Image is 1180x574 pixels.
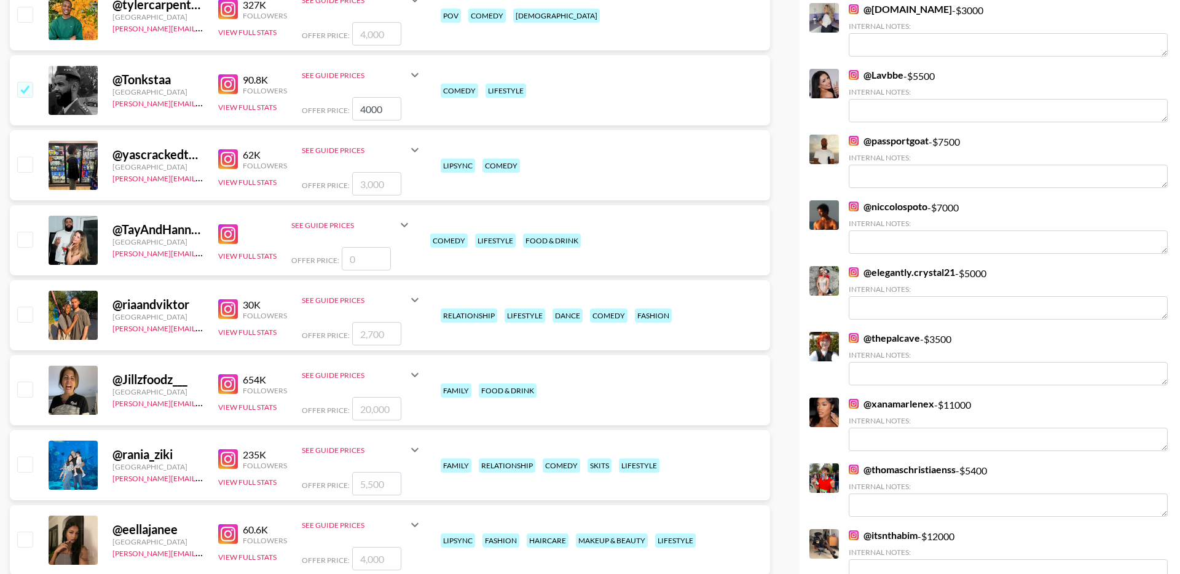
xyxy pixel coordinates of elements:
div: - $ 5500 [849,69,1168,122]
a: @xanamarlenex [849,398,934,410]
div: [GEOGRAPHIC_DATA] [112,162,203,171]
div: comedy [590,309,627,323]
div: 60.6K [243,524,287,536]
img: Instagram [218,74,238,94]
div: See Guide Prices [302,285,422,315]
img: Instagram [849,4,859,14]
img: Instagram [849,530,859,540]
div: Internal Notes: [849,22,1168,31]
div: Internal Notes: [849,548,1168,557]
div: Internal Notes: [849,87,1168,96]
img: Instagram [849,70,859,80]
a: [PERSON_NAME][EMAIL_ADDRESS][DOMAIN_NAME] [112,546,294,558]
div: comedy [482,159,520,173]
div: 90.8K [243,74,287,86]
a: [PERSON_NAME][EMAIL_ADDRESS][DOMAIN_NAME] [112,321,294,333]
div: fashion [482,533,519,548]
div: [GEOGRAPHIC_DATA] [112,537,203,546]
div: - $ 7000 [849,200,1168,254]
div: comedy [543,458,580,473]
span: Offer Price: [302,481,350,490]
div: lifestyle [475,234,516,248]
div: See Guide Prices [302,371,407,380]
div: Followers [243,461,287,470]
input: 4,725 [352,97,401,120]
span: Offer Price: [302,406,350,415]
div: makeup & beauty [576,533,648,548]
span: Offer Price: [302,31,350,40]
div: [DEMOGRAPHIC_DATA] [513,9,600,23]
div: - $ 3500 [849,332,1168,385]
div: See Guide Prices [302,60,422,90]
button: View Full Stats [218,478,277,487]
button: View Full Stats [218,552,277,562]
button: View Full Stats [218,178,277,187]
input: 5,500 [352,472,401,495]
div: comedy [430,234,468,248]
img: Instagram [849,136,859,146]
a: @itsnthabim [849,529,918,541]
div: See Guide Prices [302,146,407,155]
img: Instagram [218,299,238,319]
a: [PERSON_NAME][EMAIL_ADDRESS][DOMAIN_NAME] [112,96,294,108]
input: 4,000 [352,22,401,45]
div: @ Jillzfoodz___ [112,372,203,387]
button: View Full Stats [218,403,277,412]
a: [PERSON_NAME][EMAIL_ADDRESS][DOMAIN_NAME] [112,171,294,183]
button: View Full Stats [218,103,277,112]
div: See Guide Prices [302,360,422,390]
div: See Guide Prices [302,71,407,80]
a: [PERSON_NAME][EMAIL_ADDRESS][DOMAIN_NAME] [112,246,294,258]
div: @ Tonkstaa [112,72,203,87]
div: See Guide Prices [302,135,422,165]
input: 4,000 [352,547,401,570]
div: food & drink [523,234,581,248]
div: family [441,383,471,398]
div: See Guide Prices [302,510,422,540]
div: See Guide Prices [291,221,397,230]
a: @[DOMAIN_NAME] [849,3,952,15]
div: haircare [527,533,568,548]
div: - $ 5000 [849,266,1168,320]
div: Internal Notes: [849,482,1168,491]
div: [GEOGRAPHIC_DATA] [112,237,203,246]
div: dance [553,309,583,323]
a: @niccolospoto [849,200,927,213]
a: @thepalcave [849,332,920,344]
img: Instagram [849,202,859,211]
div: - $ 11000 [849,398,1168,451]
img: Instagram [218,524,238,544]
img: Instagram [849,267,859,277]
div: lipsync [441,159,475,173]
div: Internal Notes: [849,350,1168,360]
div: [GEOGRAPHIC_DATA] [112,387,203,396]
div: lifestyle [619,458,659,473]
div: See Guide Prices [302,446,407,455]
input: 0 [342,247,391,270]
img: Instagram [849,399,859,409]
div: 30K [243,299,287,311]
div: Internal Notes: [849,416,1168,425]
button: View Full Stats [218,28,277,37]
img: Instagram [849,465,859,474]
a: [PERSON_NAME][EMAIL_ADDRESS][DOMAIN_NAME] [112,471,294,483]
div: comedy [468,9,506,23]
div: 235K [243,449,287,461]
div: Followers [243,311,287,320]
div: @ TayAndHannahh [112,222,203,237]
a: [PERSON_NAME][EMAIL_ADDRESS][DOMAIN_NAME] [112,22,294,33]
input: 2,700 [352,322,401,345]
button: View Full Stats [218,251,277,261]
div: lifestyle [505,309,545,323]
a: @Lavbbe [849,69,903,81]
div: fashion [635,309,672,323]
img: Instagram [218,374,238,394]
div: Internal Notes: [849,219,1168,228]
div: 654K [243,374,287,386]
div: Followers [243,536,287,545]
span: Offer Price: [302,181,350,190]
div: lifestyle [655,533,696,548]
div: Internal Notes: [849,153,1168,162]
div: - $ 3000 [849,3,1168,57]
img: Instagram [849,333,859,343]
